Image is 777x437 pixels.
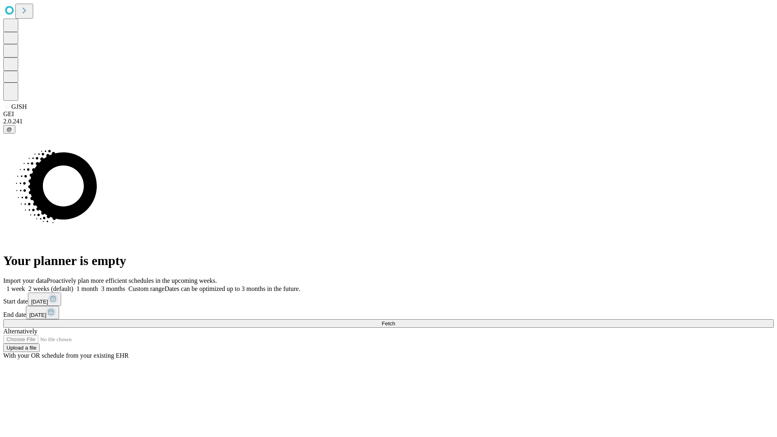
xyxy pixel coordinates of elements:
div: GEI [3,110,774,118]
span: 3 months [101,285,125,292]
span: 2 weeks (default) [28,285,73,292]
h1: Your planner is empty [3,253,774,268]
span: Custom range [128,285,164,292]
span: 1 month [76,285,98,292]
span: With your OR schedule from your existing EHR [3,352,129,359]
span: Import your data [3,277,47,284]
button: [DATE] [28,293,61,306]
span: @ [6,126,12,132]
div: Start date [3,293,774,306]
span: Alternatively [3,328,37,335]
button: Upload a file [3,344,40,352]
span: GJSH [11,103,27,110]
button: Fetch [3,319,774,328]
span: 1 week [6,285,25,292]
span: Dates can be optimized up to 3 months in the future. [165,285,300,292]
span: [DATE] [29,312,46,318]
span: Fetch [382,320,395,327]
div: End date [3,306,774,319]
span: [DATE] [31,299,48,305]
span: Proactively plan more efficient schedules in the upcoming weeks. [47,277,217,284]
button: [DATE] [26,306,59,319]
button: @ [3,125,15,134]
div: 2.0.241 [3,118,774,125]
